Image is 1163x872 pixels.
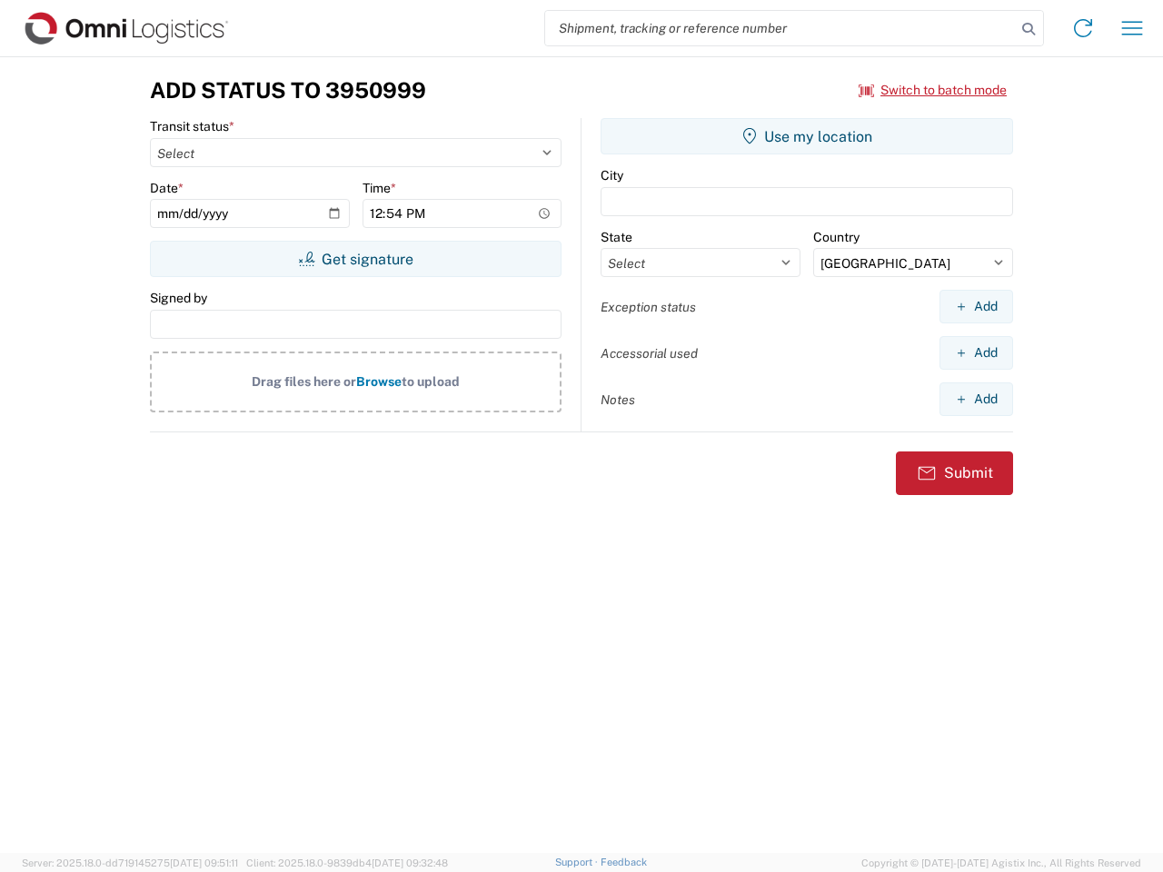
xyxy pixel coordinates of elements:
label: Date [150,180,184,196]
label: City [601,167,623,183]
label: Notes [601,391,635,408]
label: Exception status [601,299,696,315]
button: Add [939,336,1013,370]
button: Switch to batch mode [859,75,1007,105]
button: Use my location [601,118,1013,154]
span: Client: 2025.18.0-9839db4 [246,857,448,868]
input: Shipment, tracking or reference number [545,11,1016,45]
span: [DATE] 09:51:11 [170,857,238,868]
button: Get signature [150,241,562,277]
label: Signed by [150,290,207,306]
button: Add [939,382,1013,416]
a: Support [555,857,601,867]
span: Server: 2025.18.0-dd719145275 [22,857,238,868]
button: Submit [896,451,1013,495]
span: Drag files here or [252,374,356,389]
button: Add [939,290,1013,323]
span: Browse [356,374,402,389]
label: Accessorial used [601,345,698,362]
a: Feedback [601,857,647,867]
label: State [601,229,632,245]
span: Copyright © [DATE]-[DATE] Agistix Inc., All Rights Reserved [861,855,1141,871]
label: Transit status [150,118,234,134]
span: [DATE] 09:32:48 [372,857,448,868]
label: Time [363,180,396,196]
label: Country [813,229,860,245]
h3: Add Status to 3950999 [150,77,426,104]
span: to upload [402,374,460,389]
